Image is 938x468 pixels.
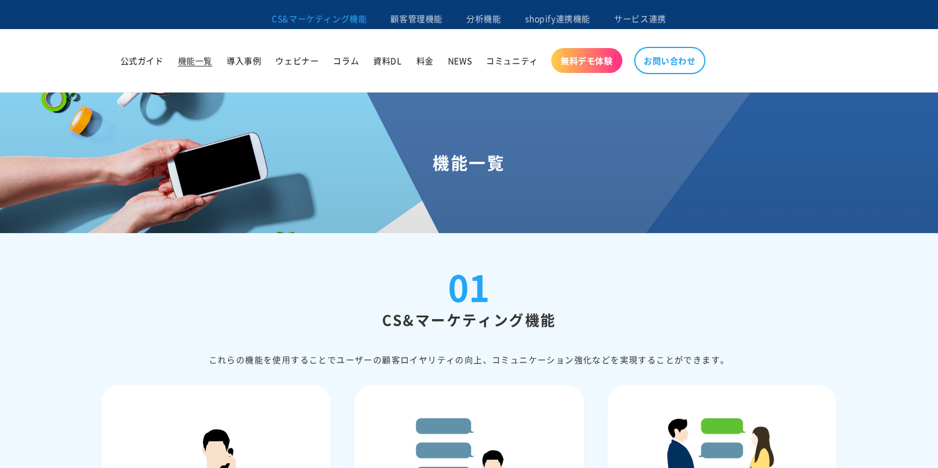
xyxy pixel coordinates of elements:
[441,48,479,73] a: NEWS
[416,55,434,66] span: 料金
[409,48,441,73] a: 料金
[178,55,212,66] span: 機能一覧
[448,269,490,304] div: 01
[486,55,538,66] span: コミュニティ
[268,48,326,73] a: ウェビナー
[561,55,613,66] span: 無料デモ体験
[551,48,622,73] a: 無料デモ体験
[479,48,545,73] a: コミュニティ
[120,55,164,66] span: 公式ガイド
[171,48,220,73] a: 機能一覧
[14,152,924,173] h1: 機能一覧
[113,48,171,73] a: 公式ガイド
[101,310,837,329] h2: CS&マーケティング機能
[373,55,402,66] span: 資料DL
[326,48,366,73] a: コラム
[275,55,319,66] span: ウェビナー
[101,352,837,367] div: これらの機能を使⽤することでユーザーの顧客ロイヤリティの向上、コミュニケーション強化などを実現することができます。
[227,55,261,66] span: 導入事例
[448,55,472,66] span: NEWS
[366,48,409,73] a: 資料DL
[333,55,359,66] span: コラム
[644,55,696,66] span: お問い合わせ
[634,47,705,74] a: お問い合わせ
[220,48,268,73] a: 導入事例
